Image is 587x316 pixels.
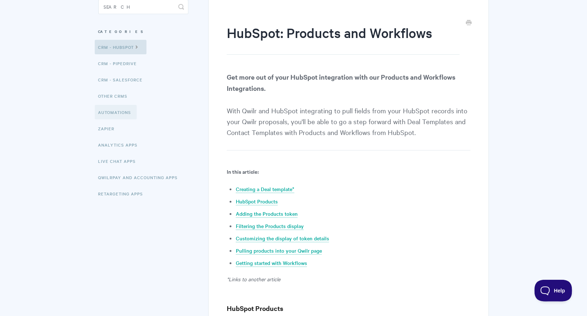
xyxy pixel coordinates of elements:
[535,280,573,302] iframe: Toggle Customer Support
[98,121,120,136] a: Zapier
[227,275,280,283] em: *Links to another article
[236,259,307,267] a: Getting started with Workflows
[236,198,278,206] a: HubSpot Products
[98,170,183,185] a: QwilrPay and Accounting Apps
[95,105,137,119] a: Automations
[227,303,470,313] h3: HubSpot Products
[98,186,149,201] a: Retargeting Apps
[98,89,133,103] a: Other CRMs
[236,222,304,230] a: Filtering the Products display
[227,72,455,93] strong: Get more out of your HubSpot integration with our Products and Workflows Integrations.
[95,40,146,54] a: CRM - HubSpot
[98,56,143,71] a: CRM - Pipedrive
[236,235,329,243] a: Customizing the display of token details
[98,138,143,152] a: Analytics Apps
[98,25,188,38] h3: Categories
[466,19,472,27] a: Print this Article
[98,154,141,168] a: Live Chat Apps
[227,24,459,55] h1: HubSpot: Products and Workflows
[98,72,148,87] a: CRM - Salesforce
[227,168,259,175] b: In this article:
[236,210,298,218] a: Adding the Products token
[236,247,322,255] a: Pulling products into your Qwilr page
[227,71,470,151] p: With Qwilr and HubSpot integrating to pull fields from your HubSpot records into your Qwilr propo...
[236,185,294,193] a: Creating a Deal template*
